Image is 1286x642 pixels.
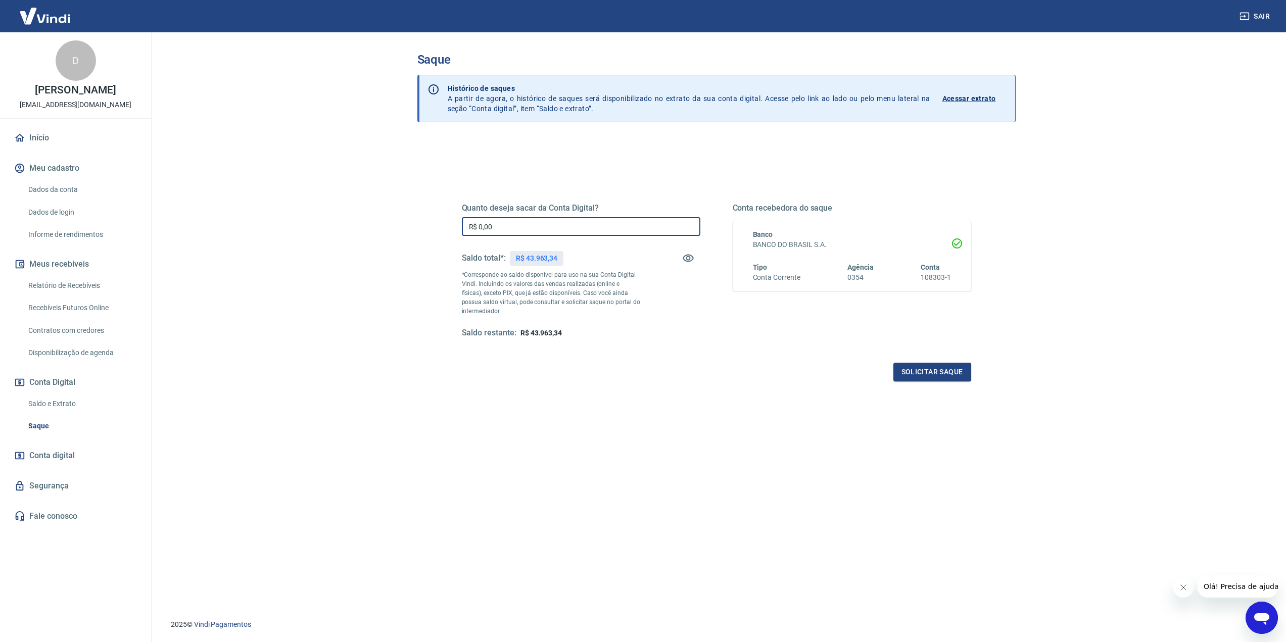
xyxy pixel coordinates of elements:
[12,445,139,467] a: Conta digital
[921,272,951,283] h6: 108303-1
[171,619,1262,630] p: 2025 ©
[20,100,131,110] p: [EMAIL_ADDRESS][DOMAIN_NAME]
[847,272,874,283] h6: 0354
[12,1,78,31] img: Vindi
[520,329,562,337] span: R$ 43.963,34
[1198,575,1278,598] iframe: Mensagem da empresa
[12,505,139,527] a: Fale conosco
[516,253,557,264] p: R$ 43.963,34
[12,127,139,149] a: Início
[448,83,930,93] p: Histórico de saques
[462,253,506,263] h5: Saldo total*:
[24,298,139,318] a: Recebíveis Futuros Online
[847,263,874,271] span: Agência
[942,93,996,104] p: Acessar extrato
[417,53,1016,67] h3: Saque
[12,371,139,393] button: Conta Digital
[942,83,1007,114] a: Acessar extrato
[24,224,139,245] a: Informe de rendimentos
[753,263,768,271] span: Tipo
[24,202,139,223] a: Dados de login
[56,40,96,81] div: D
[24,320,139,341] a: Contratos com credores
[462,328,516,338] h5: Saldo restante:
[753,239,951,250] h6: BANCO DO BRASIL S.A.
[921,263,940,271] span: Conta
[24,275,139,296] a: Relatório de Recebíveis
[6,7,85,15] span: Olá! Precisa de ajuda?
[462,203,700,213] h5: Quanto deseja sacar da Conta Digital?
[24,393,139,414] a: Saldo e Extrato
[1246,602,1278,634] iframe: Botão para abrir a janela de mensagens
[24,179,139,200] a: Dados da conta
[12,157,139,179] button: Meu cadastro
[24,416,139,436] a: Saque
[194,620,251,628] a: Vindi Pagamentos
[1237,7,1274,26] button: Sair
[893,363,971,381] button: Solicitar saque
[29,449,75,463] span: Conta digital
[462,270,641,316] p: *Corresponde ao saldo disponível para uso na sua Conta Digital Vindi. Incluindo os valores das ve...
[12,253,139,275] button: Meus recebíveis
[753,230,773,238] span: Banco
[753,272,800,283] h6: Conta Corrente
[733,203,971,213] h5: Conta recebedora do saque
[12,475,139,497] a: Segurança
[24,342,139,363] a: Disponibilização de agenda
[35,85,116,95] p: [PERSON_NAME]
[448,83,930,114] p: A partir de agora, o histórico de saques será disponibilizado no extrato da sua conta digital. Ac...
[1173,577,1194,598] iframe: Fechar mensagem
